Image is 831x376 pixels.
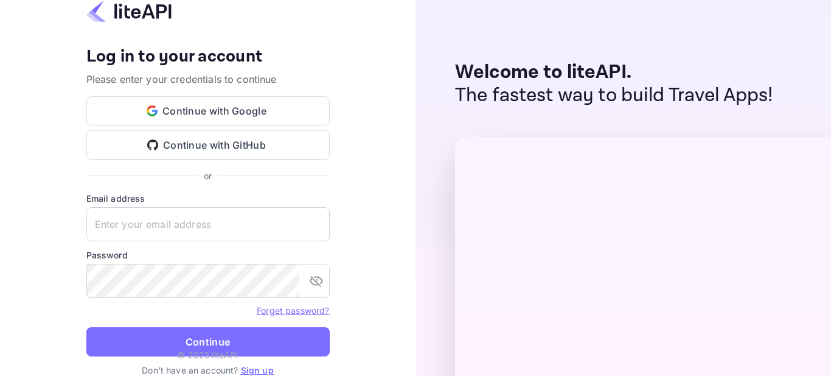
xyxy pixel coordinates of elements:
a: Sign up [241,365,274,375]
button: Continue [86,327,330,356]
p: © 2025 liteAPI [177,349,238,361]
label: Email address [86,192,330,205]
p: Please enter your credentials to continue [86,72,330,87]
p: or [204,169,212,182]
p: The fastest way to build Travel Apps! [455,84,773,107]
button: Continue with GitHub [86,130,330,160]
button: Continue with Google [86,96,330,126]
p: Welcome to liteAPI. [455,61,773,84]
label: Password [86,249,330,261]
a: Forget password? [257,304,329,316]
input: Enter your email address [86,207,330,241]
a: Forget password? [257,305,329,316]
h4: Log in to your account [86,46,330,68]
button: toggle password visibility [304,269,329,293]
